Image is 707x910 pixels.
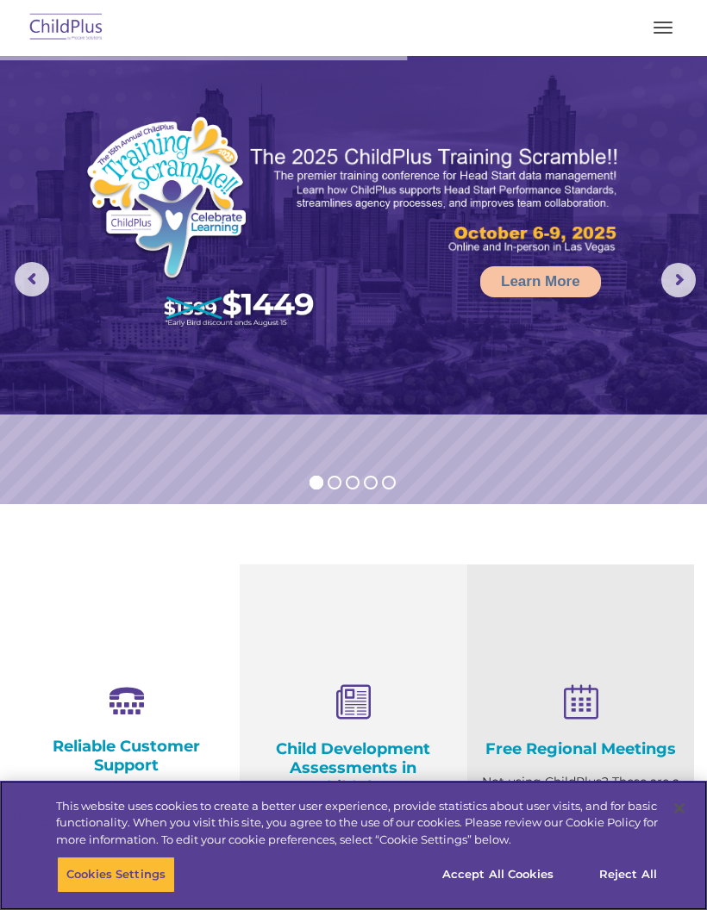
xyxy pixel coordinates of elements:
h4: Reliable Customer Support [26,737,227,775]
h4: Child Development Assessments in ChildPlus [253,739,454,796]
p: Not using ChildPlus? These are a great opportunity to network and learn from ChildPlus users. Fin... [480,771,681,879]
button: Reject All [574,857,682,893]
div: This website uses cookies to create a better user experience, provide statistics about user visit... [56,798,658,849]
button: Accept All Cookies [433,857,563,893]
img: ChildPlus by Procare Solutions [26,8,107,48]
button: Close [660,789,698,827]
button: Cookies Settings [57,857,175,893]
h4: Free Regional Meetings [480,739,681,758]
a: Learn More [480,266,601,297]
